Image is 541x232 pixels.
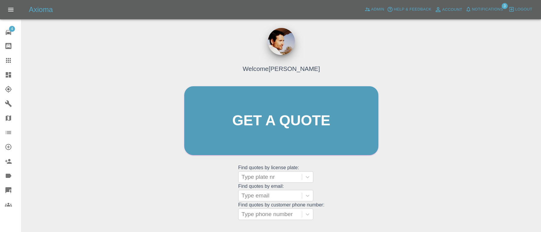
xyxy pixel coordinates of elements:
h5: Axioma [29,5,53,14]
h4: Welcome [PERSON_NAME] [243,64,320,73]
span: Help & Feedback [394,6,431,13]
grid: Find quotes by email: [238,184,324,201]
a: Account [433,5,464,14]
button: Logout [507,5,534,14]
span: Logout [515,6,532,13]
span: Account [442,6,462,13]
grid: Find quotes by customer phone number: [238,202,324,220]
span: 3 [502,3,508,9]
button: Notifications [464,5,505,14]
a: Get a quote [184,86,378,155]
img: ... [268,28,295,55]
a: Admin [363,5,386,14]
button: Help & Feedback [386,5,433,14]
span: 4 [9,26,15,32]
grid: Find quotes by license plate: [238,165,324,183]
button: Open drawer [4,2,18,17]
span: Notifications [472,6,503,13]
span: Admin [371,6,384,13]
